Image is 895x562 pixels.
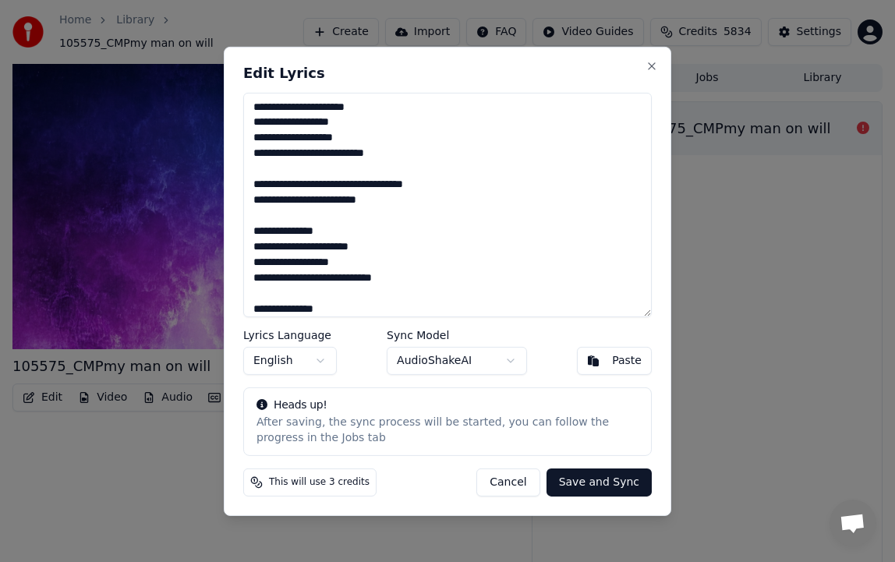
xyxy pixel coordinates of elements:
[243,65,652,80] h2: Edit Lyrics
[243,330,337,341] label: Lyrics Language
[387,330,527,341] label: Sync Model
[577,347,652,375] button: Paste
[612,353,642,369] div: Paste
[256,415,639,446] div: After saving, the sync process will be started, you can follow the progress in the Jobs tab
[547,468,652,497] button: Save and Sync
[256,398,639,413] div: Heads up!
[476,468,539,497] button: Cancel
[269,476,370,489] span: This will use 3 credits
